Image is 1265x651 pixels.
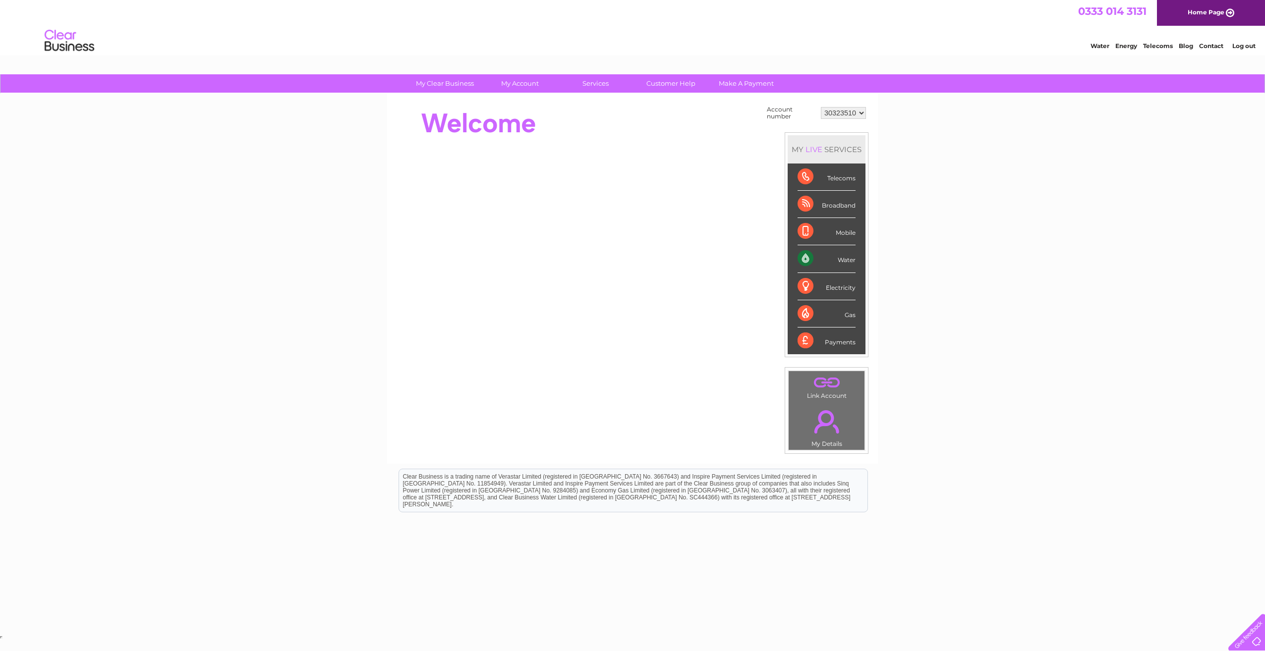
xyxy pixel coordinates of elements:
[764,104,818,122] td: Account number
[1091,42,1109,50] a: Water
[1115,42,1137,50] a: Energy
[798,327,856,354] div: Payments
[791,404,862,439] a: .
[791,374,862,391] a: .
[1143,42,1173,50] a: Telecoms
[1232,42,1256,50] a: Log out
[788,371,865,402] td: Link Account
[479,74,561,93] a: My Account
[399,5,867,48] div: Clear Business is a trading name of Verastar Limited (registered in [GEOGRAPHIC_DATA] No. 3667643...
[1078,5,1147,17] a: 0333 014 3131
[798,273,856,300] div: Electricity
[788,135,865,163] div: MY SERVICES
[1199,42,1223,50] a: Contact
[798,191,856,218] div: Broadband
[798,163,856,191] div: Telecoms
[798,218,856,245] div: Mobile
[555,74,636,93] a: Services
[44,26,95,56] img: logo.png
[798,245,856,272] div: Water
[804,145,824,154] div: LIVE
[705,74,787,93] a: Make A Payment
[630,74,712,93] a: Customer Help
[798,300,856,327] div: Gas
[404,74,486,93] a: My Clear Business
[1179,42,1193,50] a: Blog
[788,402,865,450] td: My Details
